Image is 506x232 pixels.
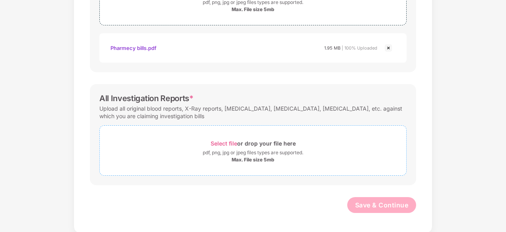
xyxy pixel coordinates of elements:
[100,132,406,169] span: Select fileor drop your file herepdf, png, jpg or jpeg files types are supported.Max. File size 5mb
[99,103,407,121] div: Upload all original blood reports, X-Ray reports, [MEDICAL_DATA], [MEDICAL_DATA], [MEDICAL_DATA],...
[347,197,417,213] button: Save & Continue
[99,94,194,103] div: All Investigation Reports
[203,149,303,157] div: pdf, png, jpg or jpeg files types are supported.
[324,45,341,51] span: 1.95 MB
[232,157,274,163] div: Max. File size 5mb
[342,45,377,51] span: | 100% Uploaded
[110,41,156,55] div: Pharmecy bills.pdf
[211,140,237,147] span: Select file
[211,138,296,149] div: or drop your file here
[384,43,393,53] img: svg+xml;base64,PHN2ZyBpZD0iQ3Jvc3MtMjR4MjQiIHhtbG5zPSJodHRwOi8vd3d3LnczLm9yZy8yMDAwL3N2ZyIgd2lkdG...
[232,6,274,13] div: Max. File size 5mb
